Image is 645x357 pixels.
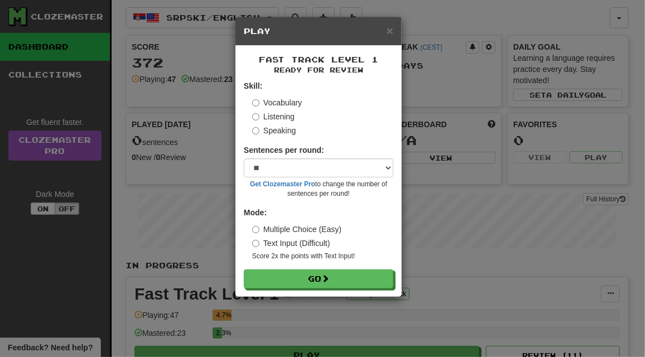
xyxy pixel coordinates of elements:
input: Vocabulary [252,99,259,107]
label: Vocabulary [252,97,302,108]
label: Text Input (Difficult) [252,238,330,249]
label: Sentences per round: [244,144,324,156]
input: Speaking [252,127,259,134]
small: Score 2x the points with Text Input ! [252,252,393,261]
input: Listening [252,113,259,120]
button: Go [244,269,393,288]
span: × [387,24,393,37]
a: Get Clozemaster Pro [250,180,315,188]
input: Multiple Choice (Easy) [252,226,259,233]
label: Multiple Choice (Easy) [252,224,341,235]
small: to change the number of sentences per round! [244,180,393,199]
strong: Skill: [244,81,262,90]
label: Listening [252,111,295,122]
small: Ready for Review [244,65,393,75]
span: Fast Track Level 1 [259,55,378,64]
button: Close [387,25,393,36]
input: Text Input (Difficult) [252,240,259,247]
strong: Mode: [244,208,267,217]
label: Speaking [252,125,296,136]
h5: Play [244,26,393,37]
